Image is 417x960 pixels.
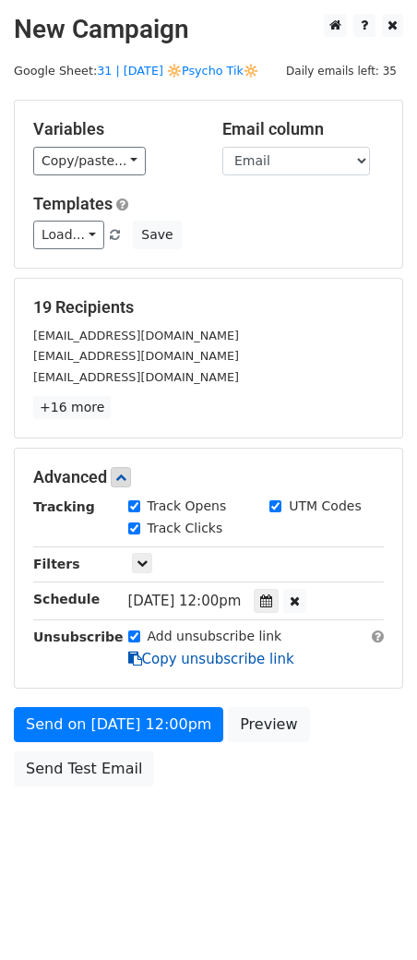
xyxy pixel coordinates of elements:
span: Daily emails left: 35 [280,61,403,81]
a: 31 | [DATE] 🔆Psycho Tik🔆 [97,64,258,78]
a: Daily emails left: 35 [280,64,403,78]
a: Send on [DATE] 12:00pm [14,707,223,742]
label: Track Opens [148,497,227,516]
strong: Schedule [33,592,100,606]
label: Add unsubscribe link [148,627,282,646]
label: Track Clicks [148,519,223,538]
iframe: Chat Widget [325,871,417,960]
strong: Tracking [33,499,95,514]
a: +16 more [33,396,111,419]
label: UTM Codes [289,497,361,516]
h5: Email column [222,119,384,139]
strong: Unsubscribe [33,630,124,644]
a: Send Test Email [14,751,154,786]
small: [EMAIL_ADDRESS][DOMAIN_NAME] [33,370,239,384]
h5: Advanced [33,467,384,487]
h5: Variables [33,119,195,139]
button: Save [133,221,181,249]
small: [EMAIL_ADDRESS][DOMAIN_NAME] [33,349,239,363]
h5: 19 Recipients [33,297,384,318]
a: Templates [33,194,113,213]
strong: Filters [33,557,80,571]
span: [DATE] 12:00pm [128,593,242,609]
small: Google Sheet: [14,64,258,78]
h2: New Campaign [14,14,403,45]
a: Copy/paste... [33,147,146,175]
a: Copy unsubscribe link [128,651,294,667]
small: [EMAIL_ADDRESS][DOMAIN_NAME] [33,329,239,342]
a: Preview [228,707,309,742]
a: Load... [33,221,104,249]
